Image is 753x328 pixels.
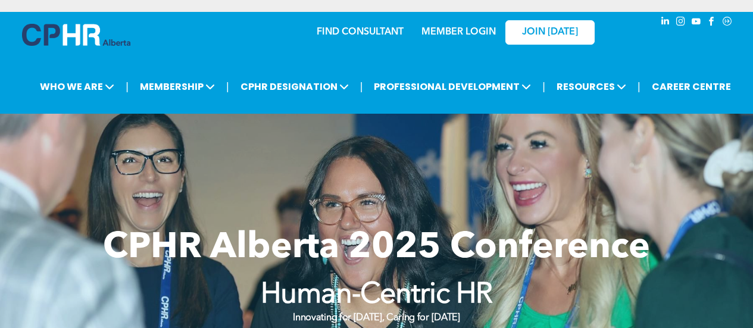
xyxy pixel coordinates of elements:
a: youtube [690,15,703,31]
a: Social network [721,15,734,31]
strong: Human-Centric HR [261,281,493,310]
li: | [226,74,229,99]
span: JOIN [DATE] [522,27,578,38]
a: CAREER CENTRE [648,76,735,98]
a: MEMBER LOGIN [421,27,496,37]
a: facebook [705,15,718,31]
a: instagram [674,15,688,31]
span: CPHR DESIGNATION [237,76,352,98]
a: JOIN [DATE] [505,20,595,45]
li: | [638,74,640,99]
a: FIND CONSULTANT [317,27,404,37]
li: | [126,74,129,99]
img: A blue and white logo for cp alberta [22,24,130,46]
li: | [360,74,363,99]
span: PROFESSIONAL DEVELOPMENT [370,76,535,98]
strong: Innovating for [DATE], Caring for [DATE] [293,313,460,323]
span: RESOURCES [553,76,630,98]
li: | [542,74,545,99]
a: linkedin [659,15,672,31]
span: CPHR Alberta 2025 Conference [103,230,650,266]
span: WHO WE ARE [36,76,118,98]
span: MEMBERSHIP [136,76,218,98]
